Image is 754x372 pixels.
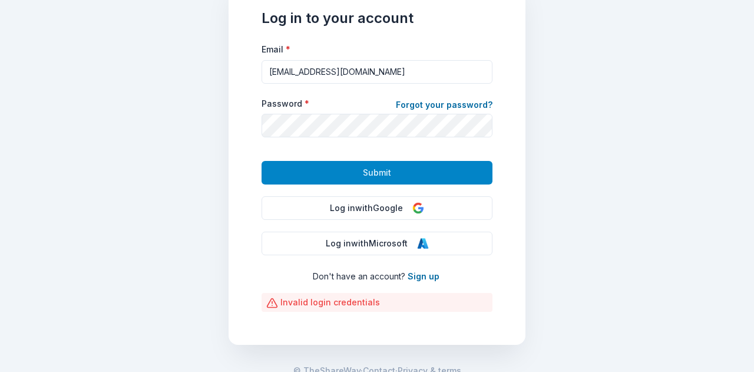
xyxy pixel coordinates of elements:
button: Log inwithGoogle [262,196,492,220]
h1: Log in to your account [262,9,492,28]
label: Email [262,44,290,55]
button: Log inwithMicrosoft [262,232,492,255]
button: Submit [262,161,492,185]
span: Don ' t have an account? [313,271,405,281]
img: Google Logo [412,202,424,214]
span: Submit [363,166,391,180]
a: Sign up [408,271,439,281]
label: Password [262,98,309,110]
a: Forgot your password? [396,98,492,114]
div: Invalid login credentials [262,293,492,312]
img: Microsoft Logo [417,238,429,249]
